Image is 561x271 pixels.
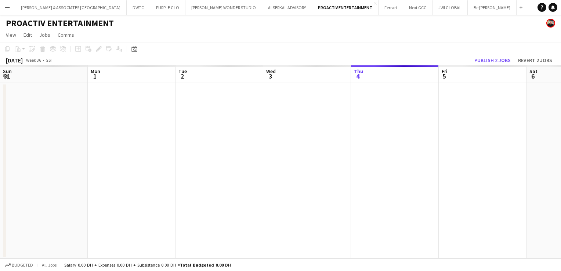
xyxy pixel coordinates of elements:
span: Total Budgeted 0.00 DH [180,262,231,268]
span: All jobs [40,262,58,268]
span: 3 [265,72,276,80]
span: 5 [441,72,448,80]
span: 2 [177,72,187,80]
a: View [3,30,19,40]
button: PROACTIV ENTERTAINMENT [312,0,379,15]
span: Wed [266,68,276,75]
button: DWTC [127,0,150,15]
span: Edit [23,32,32,38]
span: Sat [529,68,538,75]
a: Jobs [36,30,53,40]
button: JWI GLOBAL [432,0,468,15]
span: Tue [178,68,187,75]
button: Ferrari [379,0,403,15]
span: Jobs [39,32,50,38]
span: Thu [354,68,363,75]
span: Mon [91,68,100,75]
button: Budgeted [4,261,34,269]
span: 6 [528,72,538,80]
h1: PROACTIV ENTERTAINMENT [6,18,114,29]
div: GST [46,57,53,63]
span: 1 [90,72,100,80]
span: Budgeted [12,263,33,268]
button: Publish 2 jobs [471,55,514,65]
span: Week 36 [24,57,43,63]
button: Revert 2 jobs [515,55,555,65]
span: 4 [353,72,363,80]
a: Comms [55,30,77,40]
span: View [6,32,16,38]
div: [DATE] [6,57,23,64]
span: Fri [442,68,448,75]
span: 31 [2,72,12,80]
div: Salary 0.00 DH + Expenses 0.00 DH + Subsistence 0.00 DH = [64,262,231,268]
span: Sun [3,68,12,75]
button: [PERSON_NAME] & ASSOCIATES [GEOGRAPHIC_DATA] [15,0,127,15]
button: Next GCC [403,0,432,15]
button: PURPLE GLO [150,0,185,15]
app-user-avatar: Glenn Lloyd [546,19,555,28]
button: ALSERKAL ADVISORY [262,0,312,15]
span: Comms [58,32,74,38]
button: Be [PERSON_NAME] [468,0,517,15]
button: [PERSON_NAME] WONDER STUDIO [185,0,262,15]
a: Edit [21,30,35,40]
